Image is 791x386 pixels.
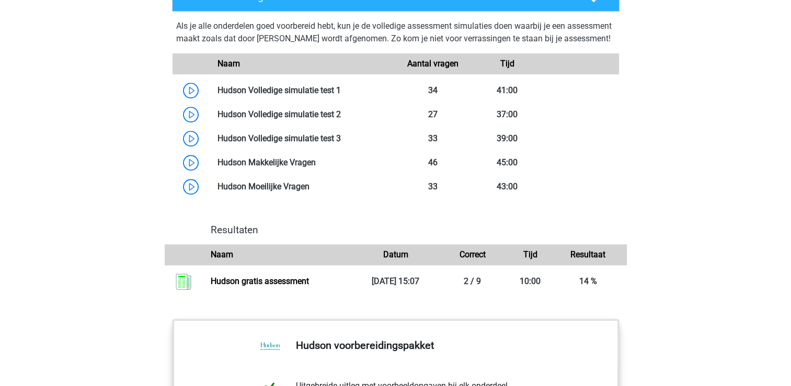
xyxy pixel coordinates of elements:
[203,248,357,261] div: Naam
[210,156,396,169] div: Hudson Makkelijke Vragen
[210,132,396,145] div: Hudson Volledige simulatie test 3
[549,248,626,261] div: Resultaat
[210,84,396,97] div: Hudson Volledige simulatie test 1
[211,224,618,236] h4: Resultaten
[211,276,309,286] a: Hudson gratis assessment
[511,248,549,261] div: Tijd
[357,248,434,261] div: Datum
[395,58,469,70] div: Aantal vragen
[470,58,544,70] div: Tijd
[210,58,396,70] div: Naam
[210,108,396,121] div: Hudson Volledige simulatie test 2
[210,180,396,193] div: Hudson Moeilijke Vragen
[176,20,615,49] div: Als je alle onderdelen goed voorbereid hebt, kun je de volledige assessment simulaties doen waarb...
[434,248,511,261] div: Correct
